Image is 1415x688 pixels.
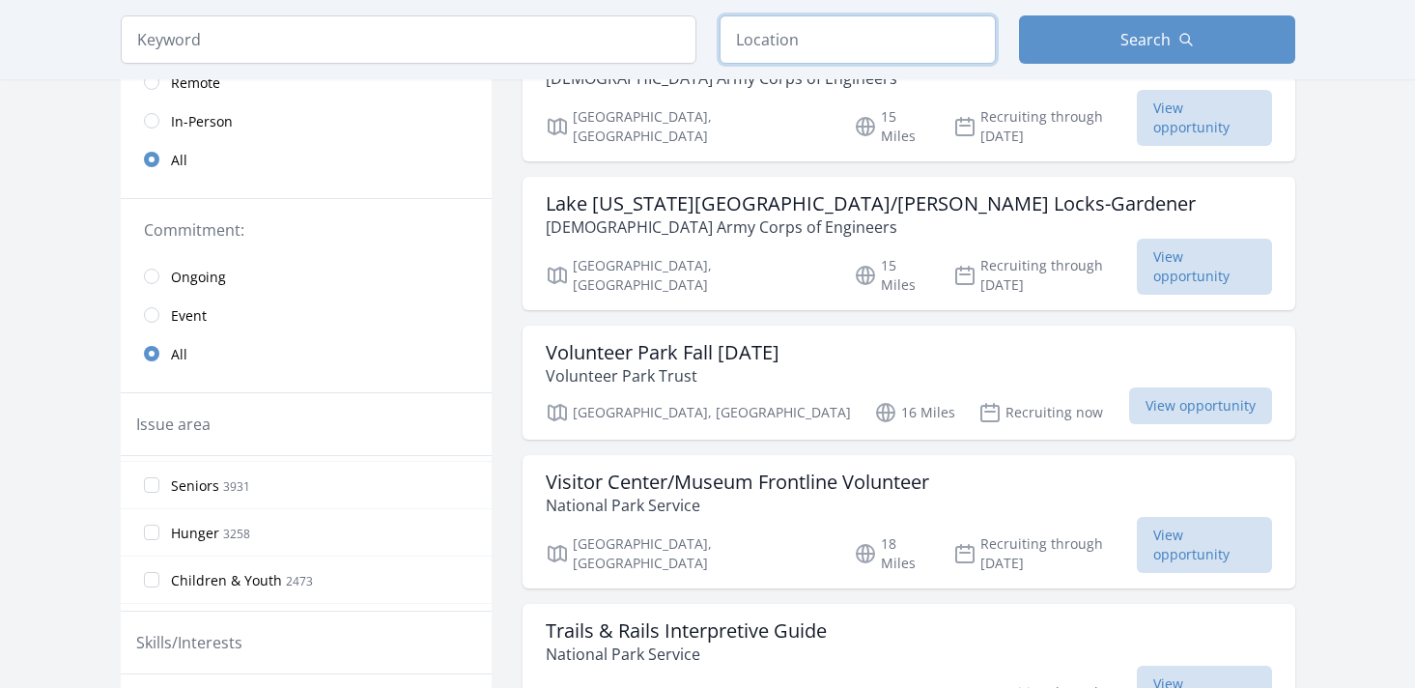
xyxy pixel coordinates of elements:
a: Visitor Center/Museum Frontline Volunteer National Park Service [GEOGRAPHIC_DATA], [GEOGRAPHIC_DA... [523,455,1295,588]
h3: Trails & Rails Interpretive Guide [546,619,827,643]
p: National Park Service [546,494,929,517]
a: All [121,140,492,179]
p: [GEOGRAPHIC_DATA], [GEOGRAPHIC_DATA] [546,534,832,573]
span: View opportunity [1137,239,1271,295]
input: Hunger 3258 [144,525,159,540]
legend: Commitment: [144,218,468,242]
input: Keyword [121,15,696,64]
span: All [171,151,187,170]
a: Ongoing [121,257,492,296]
a: All [121,334,492,373]
p: [GEOGRAPHIC_DATA], [GEOGRAPHIC_DATA] [546,401,851,424]
span: Search [1120,28,1171,51]
h3: Lake [US_STATE][GEOGRAPHIC_DATA]/[PERSON_NAME] Locks-Gardener [546,192,1196,215]
input: Seniors 3931 [144,477,159,493]
span: Seniors [171,476,219,496]
span: Event [171,306,207,326]
p: Recruiting through [DATE] [953,256,1138,295]
p: 15 Miles [854,256,930,295]
a: Event [121,296,492,334]
p: 15 Miles [854,107,930,146]
input: Children & Youth 2473 [144,572,159,588]
span: Ongoing [171,268,226,287]
span: Hunger [171,524,219,543]
legend: Skills/Interests [136,631,242,654]
p: [GEOGRAPHIC_DATA], [GEOGRAPHIC_DATA] [546,107,832,146]
p: [DEMOGRAPHIC_DATA] Army Corps of Engineers [546,215,1196,239]
legend: Issue area [136,413,211,436]
span: 2473 [286,573,313,589]
h3: Volunteer Park Fall [DATE] [546,341,779,364]
span: 3931 [223,478,250,495]
span: All [171,345,187,364]
p: [GEOGRAPHIC_DATA], [GEOGRAPHIC_DATA] [546,256,832,295]
a: Remote [121,63,492,101]
p: Recruiting through [DATE] [953,107,1138,146]
span: In-Person [171,112,233,131]
input: Location [720,15,996,64]
p: Recruiting through [DATE] [953,534,1138,573]
span: 3258 [223,526,250,542]
a: In-Person [121,101,492,140]
a: Volunteer Park Fall [DATE] Volunteer Park Trust [GEOGRAPHIC_DATA], [GEOGRAPHIC_DATA] 16 Miles Rec... [523,326,1295,440]
a: Lake [US_STATE] Ship Canal/[PERSON_NAME] Locks-Bookstore Sales Clerk [DEMOGRAPHIC_DATA] Army Corp... [523,28,1295,161]
span: View opportunity [1137,517,1271,573]
p: Volunteer Park Trust [546,364,779,387]
p: Recruiting now [978,401,1103,424]
p: 16 Miles [874,401,955,424]
button: Search [1019,15,1295,64]
p: 18 Miles [854,534,930,573]
span: Children & Youth [171,571,282,590]
p: National Park Service [546,643,827,666]
span: View opportunity [1129,387,1272,424]
a: Lake [US_STATE][GEOGRAPHIC_DATA]/[PERSON_NAME] Locks-Gardener [DEMOGRAPHIC_DATA] Army Corps of En... [523,177,1295,310]
span: Remote [171,73,220,93]
span: View opportunity [1137,90,1271,146]
h3: Visitor Center/Museum Frontline Volunteer [546,471,929,494]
